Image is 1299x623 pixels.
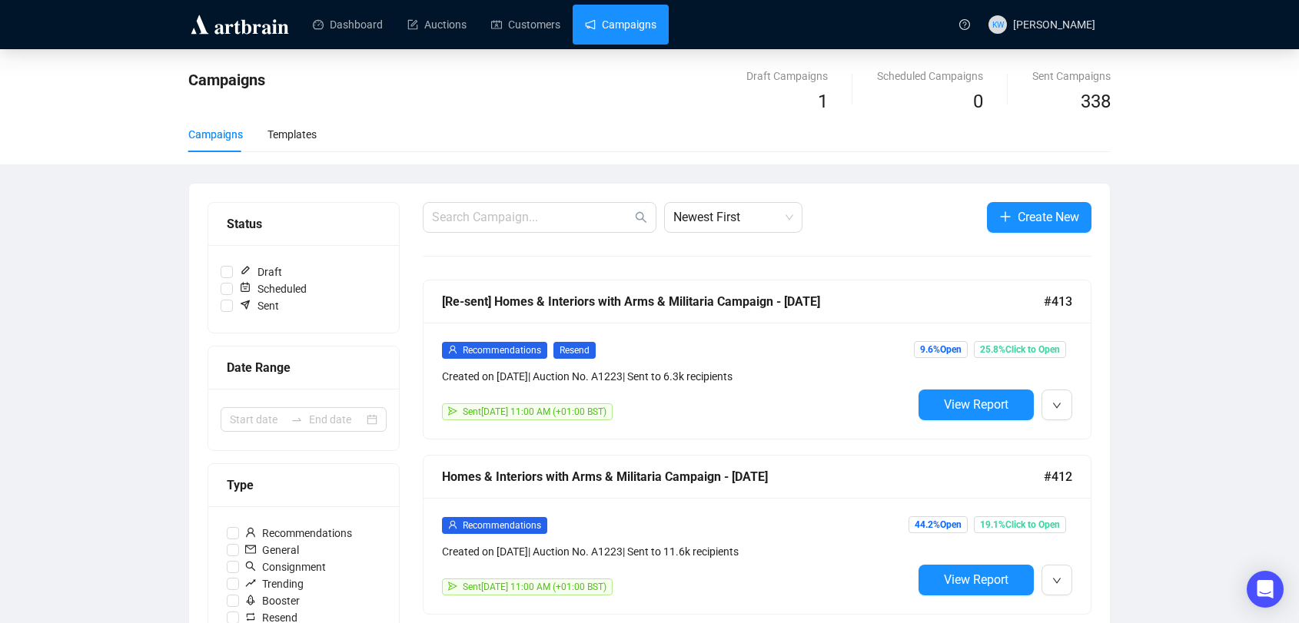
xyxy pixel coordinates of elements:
a: Homes & Interiors with Arms & Militaria Campaign - [DATE]#412userRecommendationsCreated on [DATE]... [423,455,1091,615]
span: 25.8% Click to Open [974,341,1066,358]
div: Date Range [227,358,380,377]
div: Status [227,214,380,234]
span: retweet [245,611,256,622]
button: View Report [919,389,1034,420]
span: Consignment [239,558,332,575]
span: Sent [DATE] 11:00 AM (+01:00 BST) [463,582,606,592]
span: send [448,582,457,591]
span: question-circle [959,19,970,30]
span: 19.1% Click to Open [974,516,1066,533]
div: Templates [267,126,317,143]
img: logo [188,12,291,37]
a: Customers [491,5,560,45]
input: End date [309,411,364,428]
span: 0 [973,91,983,112]
span: 1 [818,91,828,112]
span: General [239,542,305,558]
span: down [1052,576,1061,585]
div: Scheduled Campaigns [877,68,983,85]
a: Dashboard [313,5,383,45]
div: Homes & Interiors with Arms & Militaria Campaign - [DATE] [442,467,1044,486]
span: 338 [1081,91,1111,112]
span: search [245,561,256,572]
input: Search Campaign... [432,208,632,227]
a: Auctions [407,5,467,45]
span: #413 [1044,292,1072,311]
span: Trending [239,575,310,592]
span: Sent [233,297,285,314]
span: to [291,413,303,426]
span: user [448,520,457,529]
div: Type [227,476,380,495]
div: Open Intercom Messenger [1247,571,1284,608]
span: Create New [1018,207,1079,227]
span: down [1052,401,1061,410]
span: rise [245,578,256,588]
span: user [448,345,457,354]
span: View Report [944,397,1008,412]
span: user [245,527,256,538]
span: Recommendations [463,520,541,531]
span: send [448,406,457,416]
span: plus [999,210,1012,223]
button: Create New [987,202,1091,233]
span: search [635,211,647,224]
span: Recommendations [239,525,358,542]
span: Booster [239,592,306,609]
span: Resend [553,342,596,359]
span: View Report [944,572,1008,587]
div: [Re-sent] Homes & Interiors with Arms & Militaria Campaign - [DATE] [442,292,1044,311]
span: Scheduled [233,280,313,297]
span: 9.6% Open [914,341,968,358]
a: [Re-sent] Homes & Interiors with Arms & Militaria Campaign - [DATE]#413userRecommendationsResendC... [423,280,1091,439]
div: Sent Campaigns [1032,68,1111,85]
div: Created on [DATE] | Auction No. A1223 | Sent to 11.6k recipients [442,543,912,560]
div: Created on [DATE] | Auction No. A1223 | Sent to 6.3k recipients [442,368,912,385]
input: Start date [230,411,284,428]
a: Campaigns [585,5,656,45]
span: Newest First [673,203,793,232]
span: Recommendations [463,345,541,356]
span: mail [245,544,256,555]
span: [PERSON_NAME] [1013,18,1095,31]
div: Campaigns [188,126,243,143]
span: KW [992,18,1004,31]
span: 44.2% Open [909,516,968,533]
span: Draft [233,263,288,280]
span: Campaigns [188,71,265,89]
span: Sent [DATE] 11:00 AM (+01:00 BST) [463,406,606,417]
div: Draft Campaigns [746,68,828,85]
span: swap-right [291,413,303,426]
span: #412 [1044,467,1072,486]
button: View Report [919,565,1034,595]
span: rocket [245,595,256,605]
